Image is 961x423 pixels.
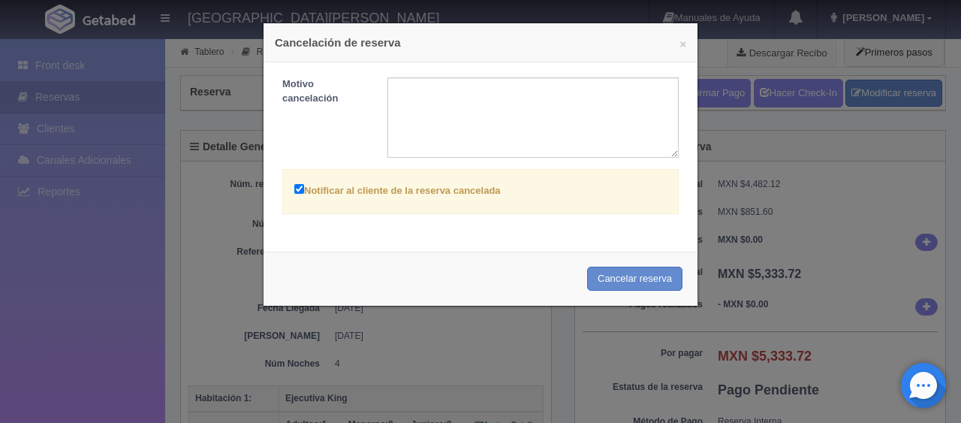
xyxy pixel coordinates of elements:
[275,35,686,50] h4: Cancelación de reserva
[587,267,682,292] button: Cancelar reserva
[294,181,501,198] label: Notificar al cliente de la reserva cancelada
[294,184,304,194] input: Notificar al cliente de la reserva cancelada
[679,38,686,50] button: ×
[271,77,376,105] label: Motivo cancelación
